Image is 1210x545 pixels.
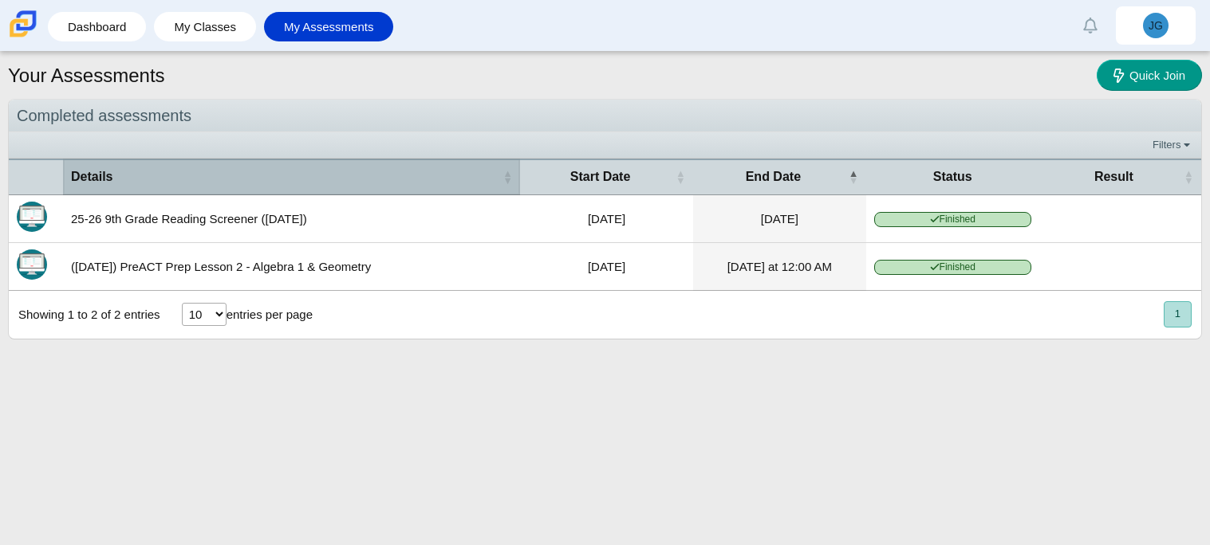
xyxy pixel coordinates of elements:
time: Oct 6, 2025 at 12:00 AM [727,260,832,273]
a: Quick Join [1097,60,1202,91]
td: 25-26 9th Grade Reading Screener ([DATE]) [63,195,520,243]
a: Dashboard [56,12,138,41]
nav: pagination [1162,301,1192,327]
a: JG [1116,6,1196,45]
a: My Assessments [272,12,386,41]
td: ([DATE]) PreACT Prep Lesson 2 - Algebra 1 & Geometry [63,243,520,291]
span: Status [874,168,1031,186]
span: Finished [874,260,1031,275]
label: entries per page [227,308,313,321]
div: Completed assessments [9,100,1201,132]
a: Carmen School of Science & Technology [6,29,40,43]
img: Itembank [17,249,47,280]
span: Quick Join [1129,69,1185,82]
span: End Date [701,168,845,186]
time: Sep 29, 2025 at 12:41 PM [588,260,625,273]
time: Aug 21, 2025 at 11:54 AM [761,212,798,225]
h1: Your Assessments [8,62,165,89]
img: Itembank [17,202,47,232]
a: Filters [1149,137,1197,153]
span: Finished [874,212,1031,227]
div: Showing 1 to 2 of 2 entries [9,291,160,339]
span: Details : Activate to sort [503,169,512,185]
span: Result [1047,168,1180,186]
time: Aug 21, 2025 at 11:15 AM [588,212,625,225]
span: Start Date [528,168,672,186]
span: JG [1149,20,1163,31]
a: Alerts [1073,8,1108,43]
span: End Date : Activate to invert sorting [849,169,858,185]
img: Carmen School of Science & Technology [6,7,40,41]
span: Details [71,168,499,186]
span: Result : Activate to sort [1184,169,1193,185]
span: Start Date : Activate to sort [676,169,685,185]
button: 1 [1164,301,1192,327]
a: My Classes [162,12,248,41]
